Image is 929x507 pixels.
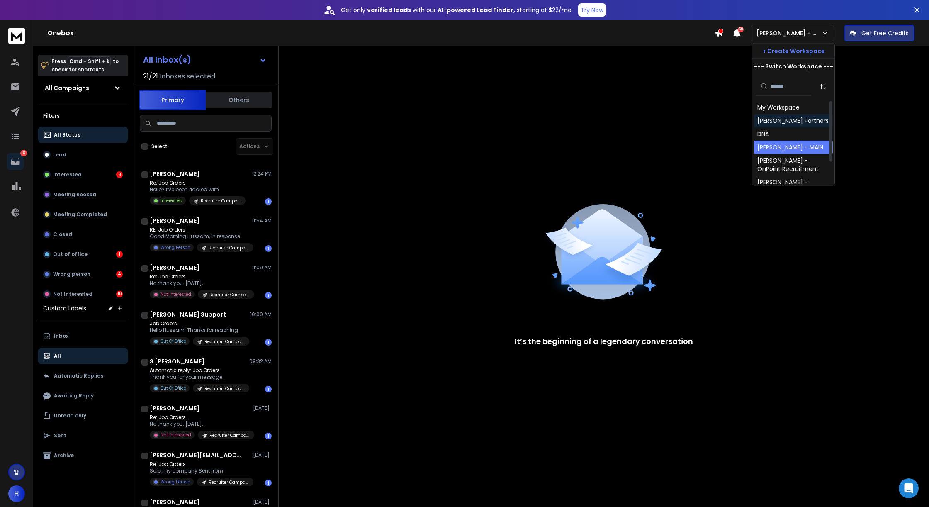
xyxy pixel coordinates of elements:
[143,71,158,81] span: 21 / 21
[206,91,272,109] button: Others
[8,485,25,502] button: H
[38,226,128,243] button: Closed
[252,171,272,177] p: 12:24 PM
[143,56,191,64] h1: All Inbox(s)
[20,150,27,156] p: 18
[515,336,693,347] p: It’s the beginning of a legendary conversation
[150,180,246,186] p: Re: Job Orders
[150,320,249,327] p: Job Orders
[116,171,123,178] div: 3
[38,166,128,183] button: Interested3
[38,110,128,122] h3: Filters
[581,6,603,14] p: Try Now
[161,197,182,204] p: Interested
[53,151,66,158] p: Lead
[68,56,111,66] span: Cmd + Shift + k
[752,44,834,58] button: + Create Workspace
[53,291,92,297] p: Not Interested
[150,461,249,468] p: Re: Job Orders
[150,367,249,374] p: Automatic reply: Job Orders
[38,146,128,163] button: Lead
[815,78,831,95] button: Sort by Sort A-Z
[7,153,24,170] a: 18
[161,291,191,297] p: Not Interested
[47,28,715,38] h1: Onebox
[209,292,249,298] p: Recruiter Campaign
[150,227,249,233] p: RE: Job Orders
[253,405,272,412] p: [DATE]
[844,25,914,41] button: Get Free Credits
[265,292,272,299] div: 1
[53,231,72,238] p: Closed
[38,447,128,464] button: Archive
[150,217,199,225] h1: [PERSON_NAME]
[253,452,272,458] p: [DATE]
[54,392,94,399] p: Awaiting Reply
[578,3,606,17] button: Try Now
[265,339,272,346] div: 1
[38,328,128,344] button: Inbox
[265,480,272,486] div: 1
[757,103,800,112] div: My Workspace
[54,132,80,138] p: All Status
[38,80,128,96] button: All Campaigns
[265,386,272,392] div: 1
[38,427,128,444] button: Sent
[253,499,272,505] p: [DATE]
[54,373,103,379] p: Automatic Replies
[38,286,128,302] button: Not Interested10
[265,245,272,252] div: 1
[54,353,61,359] p: All
[136,51,273,68] button: All Inbox(s)
[116,271,123,278] div: 4
[150,404,199,412] h1: [PERSON_NAME]
[150,374,249,380] p: Thank you for your message.
[252,217,272,224] p: 11:54 AM
[204,339,244,345] p: Recruiter Campaign
[161,432,191,438] p: Not Interested
[150,280,249,287] p: No thank you. [DATE],
[738,27,744,32] span: 50
[757,178,829,195] div: [PERSON_NAME] - Profound Recruiting
[38,368,128,384] button: Automatic Replies
[116,291,123,297] div: 10
[150,451,241,459] h1: [PERSON_NAME][EMAIL_ADDRESS][DOMAIN_NAME]
[8,28,25,44] img: logo
[43,304,86,312] h3: Custom Labels
[38,127,128,143] button: All Status
[150,186,246,193] p: Hello? I’ve been riddled with
[161,385,186,391] p: Out Of Office
[150,327,249,334] p: Hello Hussam! Thanks for reaching
[38,388,128,404] button: Awaiting Reply
[53,171,82,178] p: Interested
[757,117,829,125] div: [PERSON_NAME] Partners
[45,84,89,92] h1: All Campaigns
[762,47,825,55] p: + Create Workspace
[757,143,823,151] div: [PERSON_NAME] - MAIN
[150,233,249,240] p: Good Morning Hussam, In response
[754,62,833,71] p: --- Switch Workspace ---
[38,246,128,263] button: Out of office1
[150,263,199,272] h1: [PERSON_NAME]
[201,198,241,204] p: Recruiter Campaign
[53,191,96,198] p: Meeting Booked
[150,357,204,366] h1: S [PERSON_NAME]
[265,198,272,205] div: 1
[160,71,215,81] h3: Inboxes selected
[150,273,249,280] p: Re: Job Orders
[252,264,272,271] p: 11:09 AM
[209,432,249,439] p: Recruiter Campaign
[265,433,272,439] div: 1
[53,271,90,278] p: Wrong person
[150,421,249,427] p: No thank you. [DATE],
[116,251,123,258] div: 1
[757,156,829,173] div: [PERSON_NAME] - OnPoint Recruitment
[209,245,248,251] p: Recruiter Campaign
[139,90,206,110] button: Primary
[161,479,190,485] p: Wrong Person
[53,251,88,258] p: Out of office
[756,29,822,37] p: [PERSON_NAME] - MAIN
[150,414,249,421] p: Re: Job Orders
[51,57,119,74] p: Press to check for shortcuts.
